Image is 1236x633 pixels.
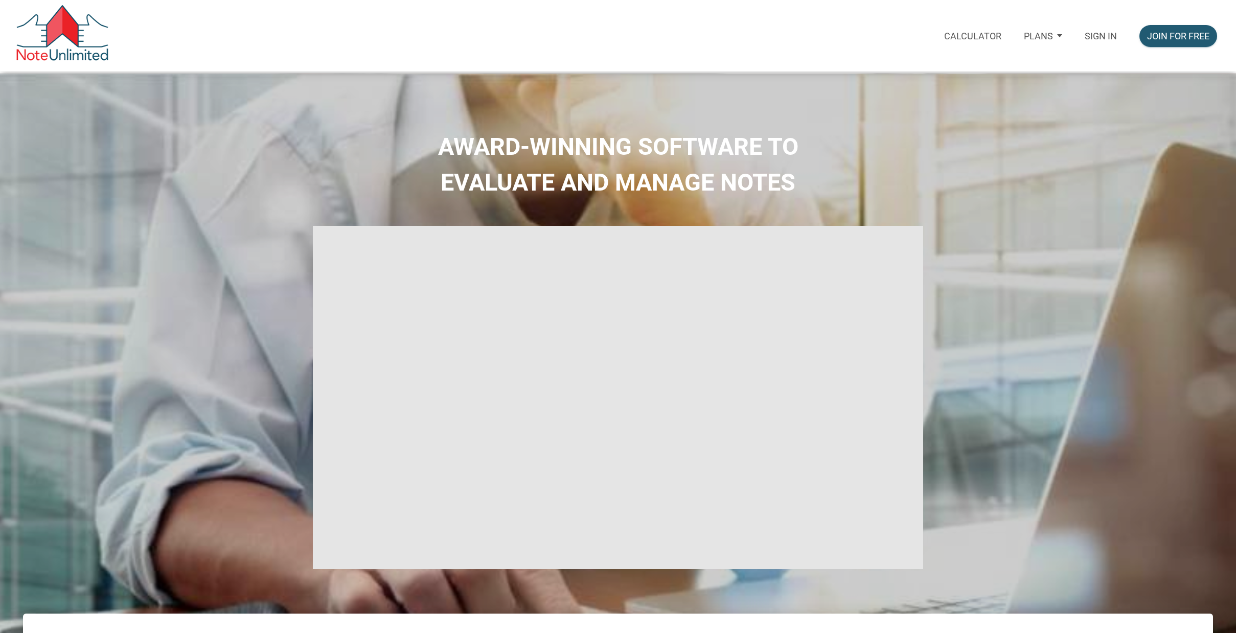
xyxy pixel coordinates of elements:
p: Plans [1024,31,1053,41]
button: Join for free [1139,25,1217,47]
button: Plans [1013,17,1073,54]
iframe: NoteUnlimited [313,226,923,569]
p: Sign in [1085,31,1117,41]
a: Join for free [1128,17,1228,55]
a: Plans [1013,17,1073,55]
div: Join for free [1147,29,1209,43]
h2: AWARD-WINNING SOFTWARE TO EVALUATE AND MANAGE NOTES [8,129,1228,200]
a: Sign in [1073,17,1128,55]
p: Calculator [944,31,1001,41]
a: Calculator [933,17,1013,55]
